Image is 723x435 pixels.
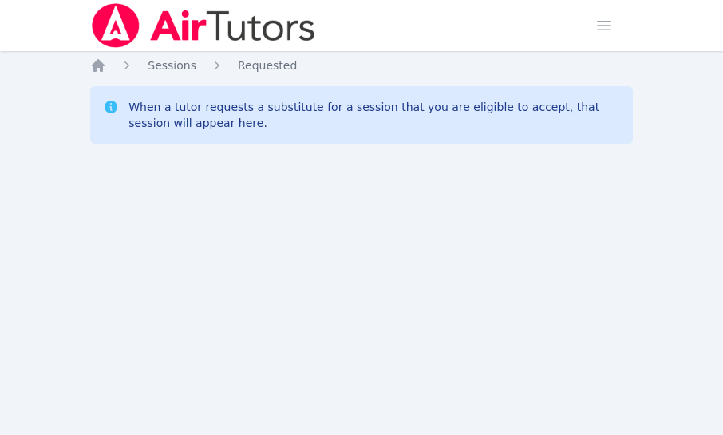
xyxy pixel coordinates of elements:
[148,57,196,73] a: Sessions
[90,57,633,73] nav: Breadcrumb
[238,57,297,73] a: Requested
[148,59,196,72] span: Sessions
[238,59,297,72] span: Requested
[90,3,316,48] img: Air Tutors
[128,99,620,131] div: When a tutor requests a substitute for a session that you are eligible to accept, that session wi...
